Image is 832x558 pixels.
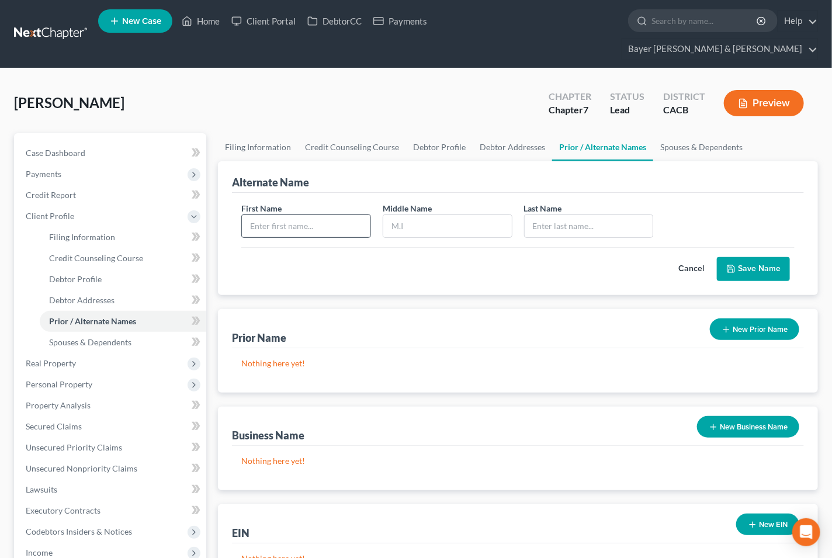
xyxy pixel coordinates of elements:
[717,257,790,282] button: Save Name
[40,248,206,269] a: Credit Counseling Course
[26,211,74,221] span: Client Profile
[26,379,92,389] span: Personal Property
[549,103,591,117] div: Chapter
[16,500,206,521] a: Executory Contracts
[26,463,137,473] span: Unsecured Nonpriority Claims
[473,133,552,161] a: Debtor Addresses
[40,269,206,290] a: Debtor Profile
[26,169,61,179] span: Payments
[26,484,57,494] span: Lawsuits
[14,94,124,111] span: [PERSON_NAME]
[232,526,249,540] div: EIN
[665,258,717,281] button: Cancel
[226,11,301,32] a: Client Portal
[524,203,562,213] span: Last Name
[232,175,309,189] div: Alternate Name
[26,442,122,452] span: Unsecured Priority Claims
[232,428,304,442] div: Business Name
[49,316,136,326] span: Prior / Alternate Names
[663,103,705,117] div: CACB
[26,190,76,200] span: Credit Report
[663,90,705,103] div: District
[16,416,206,437] a: Secured Claims
[16,395,206,416] a: Property Analysis
[26,547,53,557] span: Income
[241,358,795,369] p: Nothing here yet!
[49,232,115,242] span: Filing Information
[792,518,820,546] div: Open Intercom Messenger
[26,505,100,515] span: Executory Contracts
[301,11,368,32] a: DebtorCC
[406,133,473,161] a: Debtor Profile
[26,526,132,536] span: Codebtors Insiders & Notices
[583,104,588,115] span: 7
[26,421,82,431] span: Secured Claims
[26,400,91,410] span: Property Analysis
[49,253,143,263] span: Credit Counseling Course
[40,311,206,332] a: Prior / Alternate Names
[383,202,432,214] label: Middle Name
[26,148,85,158] span: Case Dashboard
[298,133,406,161] a: Credit Counseling Course
[552,133,653,161] a: Prior / Alternate Names
[49,274,102,284] span: Debtor Profile
[710,318,799,340] button: New Prior Name
[49,295,115,305] span: Debtor Addresses
[525,215,653,237] input: Enter last name...
[176,11,226,32] a: Home
[651,10,758,32] input: Search by name...
[16,185,206,206] a: Credit Report
[622,39,817,60] a: Bayer [PERSON_NAME] & [PERSON_NAME]
[549,90,591,103] div: Chapter
[40,332,206,353] a: Spouses & Dependents
[26,358,76,368] span: Real Property
[232,331,286,345] div: Prior Name
[218,133,298,161] a: Filing Information
[697,416,799,438] button: New Business Name
[16,143,206,164] a: Case Dashboard
[40,290,206,311] a: Debtor Addresses
[16,458,206,479] a: Unsecured Nonpriority Claims
[40,227,206,248] a: Filing Information
[16,479,206,500] a: Lawsuits
[610,90,644,103] div: Status
[242,215,370,237] input: Enter first name...
[778,11,817,32] a: Help
[724,90,804,116] button: Preview
[16,437,206,458] a: Unsecured Priority Claims
[610,103,644,117] div: Lead
[241,202,282,214] label: First Name
[736,514,799,535] button: New EIN
[653,133,750,161] a: Spouses & Dependents
[241,455,795,467] p: Nothing here yet!
[122,17,161,26] span: New Case
[368,11,433,32] a: Payments
[383,215,512,237] input: M.I
[49,337,131,347] span: Spouses & Dependents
